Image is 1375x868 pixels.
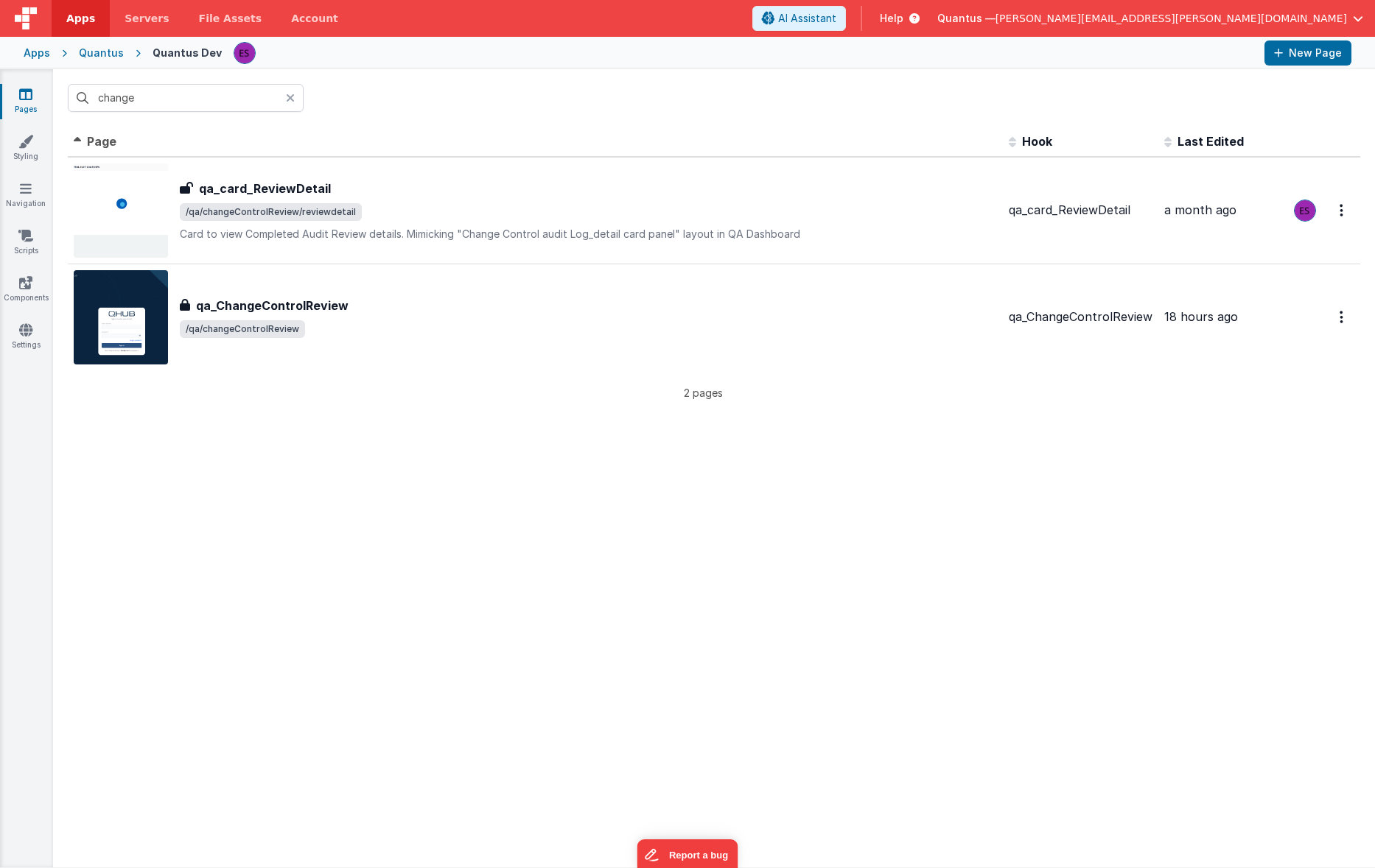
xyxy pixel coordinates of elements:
div: qa_ChangeControlReview [1009,308,1152,325]
button: New Page [1264,40,1351,66]
span: [PERSON_NAME][EMAIL_ADDRESS][PERSON_NAME][DOMAIN_NAME] [996,11,1347,26]
div: Quantus Dev [153,46,222,60]
span: Apps [66,11,95,26]
p: 2 pages [68,385,1338,401]
span: /qa/changeControlReview [180,320,305,338]
span: Help [880,11,903,26]
h3: qa_ChangeControlReview [196,297,349,314]
button: Options [1331,302,1354,332]
div: Quantus [79,46,124,60]
span: AI Assistant [778,11,836,26]
span: Page [87,134,116,149]
img: 2445f8d87038429357ee99e9bdfcd63a [234,43,255,63]
div: qa_card_ReviewDetail [1009,202,1152,219]
button: AI Assistant [752,6,846,31]
span: Quantus — [937,11,996,26]
span: /qa/changeControlReview/reviewdetail [180,203,362,221]
button: Quantus — [PERSON_NAME][EMAIL_ADDRESS][PERSON_NAME][DOMAIN_NAME] [937,11,1363,26]
span: File Assets [199,11,262,26]
h3: qa_card_ReviewDetail [199,180,331,197]
p: Card to view Completed Audit Review details. Mimicking "Change Control audit Log_detail card pane... [180,227,997,241]
span: Last Edited [1178,134,1244,149]
span: Hook [1022,134,1052,149]
span: a month ago [1164,202,1236,217]
span: Servers [125,11,169,26]
div: Apps [24,46,50,60]
span: 18 hours ago [1164,309,1238,324]
img: 2445f8d87038429357ee99e9bdfcd63a [1295,200,1315,221]
button: Options [1331,195,1354,225]
input: Search pages, id's ... [68,84,304,112]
